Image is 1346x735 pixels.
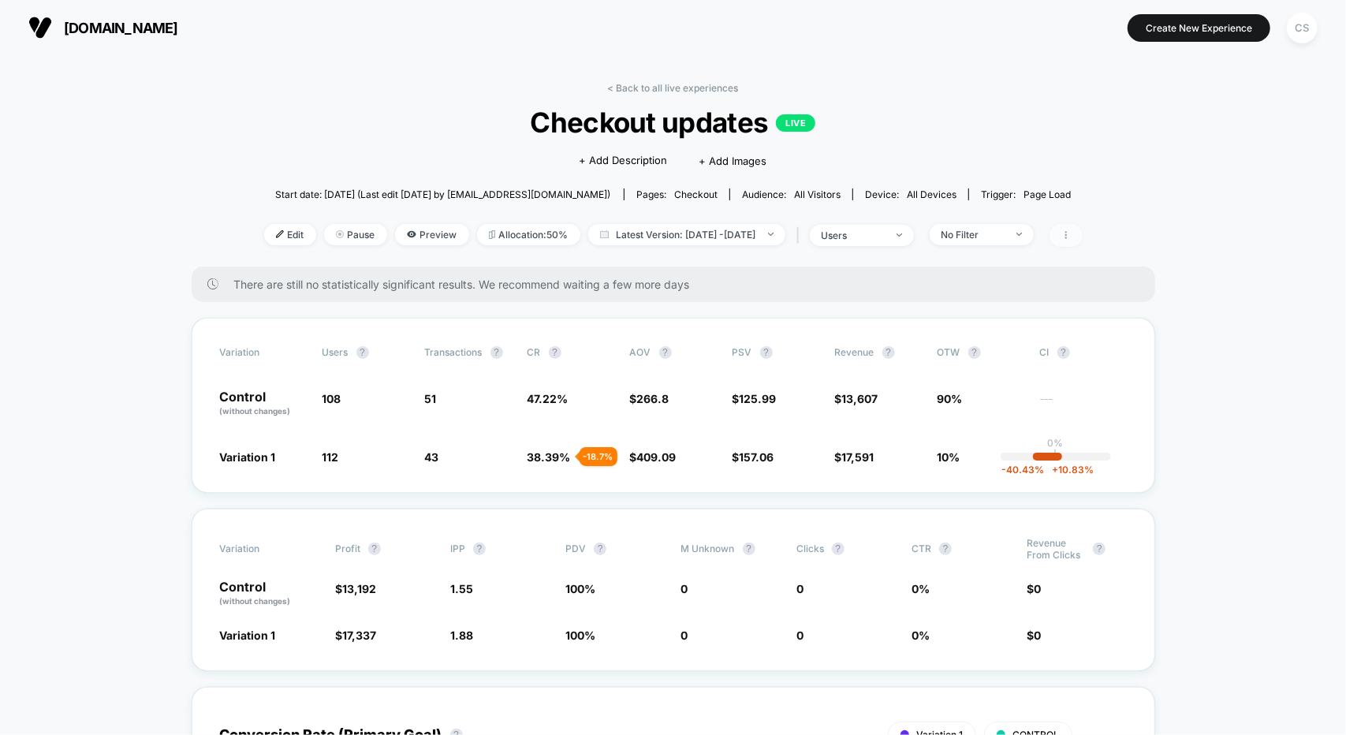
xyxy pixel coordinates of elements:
span: CR [528,346,541,358]
button: ? [549,346,561,359]
span: Transactions [425,346,483,358]
span: 17,591 [842,450,874,464]
span: users [323,346,349,358]
p: | [1054,449,1057,461]
span: -40.43 % [1001,464,1044,476]
button: Create New Experience [1128,14,1270,42]
span: 47.22 % [528,392,569,405]
a: < Back to all live experiences [608,82,739,94]
span: 0 [681,582,688,595]
span: 51 [425,392,437,405]
img: calendar [600,230,609,238]
span: Variation 1 [220,629,276,642]
span: 1.88 [450,629,473,642]
span: 0 [796,629,803,642]
span: Revenue [835,346,874,358]
span: $ [835,392,878,405]
img: end [897,233,902,237]
span: 0 [796,582,803,595]
span: PDV [565,543,586,554]
span: $ [733,392,777,405]
span: 100 % [565,582,595,595]
div: - 18.7 % [580,447,617,466]
div: Pages: [636,188,718,200]
span: PSV [733,346,752,358]
span: 108 [323,392,341,405]
span: 125.99 [740,392,777,405]
span: 0 [1034,582,1041,595]
span: Checkout updates [304,106,1041,139]
p: Control [220,580,319,607]
span: 43 [425,450,439,464]
p: Control [220,390,307,417]
img: Visually logo [28,16,52,39]
span: $ [335,629,376,642]
span: 100 % [565,629,595,642]
span: 0 [681,629,688,642]
span: + Add Images [699,155,766,167]
span: (without changes) [220,596,291,606]
span: Start date: [DATE] (Last edit [DATE] by [EMAIL_ADDRESS][DOMAIN_NAME]) [275,188,610,200]
span: $ [335,582,376,595]
div: CS [1287,13,1318,43]
span: checkout [674,188,718,200]
span: Clicks [796,543,824,554]
button: ? [968,346,981,359]
span: 0 [1034,629,1041,642]
span: 266.8 [637,392,669,405]
span: 409.09 [637,450,677,464]
span: --- [1040,394,1127,417]
span: 112 [323,450,339,464]
button: ? [594,543,606,555]
span: 13,607 [842,392,878,405]
span: Page Load [1023,188,1071,200]
span: 0 % [912,582,930,595]
span: CTR [912,543,931,554]
span: $ [835,450,874,464]
img: edit [276,230,284,238]
div: Trigger: [981,188,1071,200]
button: CS [1282,12,1322,44]
button: ? [1057,346,1070,359]
span: $ [1027,582,1041,595]
span: All Visitors [794,188,841,200]
span: $ [630,392,669,405]
button: ? [939,543,952,555]
span: Latest Version: [DATE] - [DATE] [588,224,785,245]
span: + [1052,464,1058,476]
button: ? [1093,543,1106,555]
div: No Filter [941,229,1005,241]
button: ? [743,543,755,555]
span: 1.55 [450,582,473,595]
span: [DOMAIN_NAME] [64,20,178,36]
img: end [768,233,774,236]
div: users [822,229,885,241]
span: 157.06 [740,450,774,464]
span: 90% [938,392,963,405]
span: (without changes) [220,406,291,416]
img: end [336,230,344,238]
span: Edit [264,224,316,245]
span: + Add Description [579,153,667,169]
span: $ [630,450,677,464]
div: Audience: [742,188,841,200]
span: AOV [630,346,651,358]
span: Profit [335,543,360,554]
button: ? [473,543,486,555]
span: 13,192 [342,582,376,595]
span: OTW [938,346,1024,359]
span: Preview [395,224,469,245]
span: There are still no statistically significant results. We recommend waiting a few more days [234,278,1124,291]
span: Pause [324,224,387,245]
span: Revenue From Clicks [1027,537,1085,561]
img: end [1016,233,1022,236]
button: ? [832,543,845,555]
span: Allocation: 50% [477,224,580,245]
span: IPP [450,543,465,554]
span: Variation 1 [220,450,276,464]
span: Device: [852,188,968,200]
span: 17,337 [342,629,376,642]
span: Variation [220,346,307,359]
button: ? [659,346,672,359]
button: ? [490,346,503,359]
